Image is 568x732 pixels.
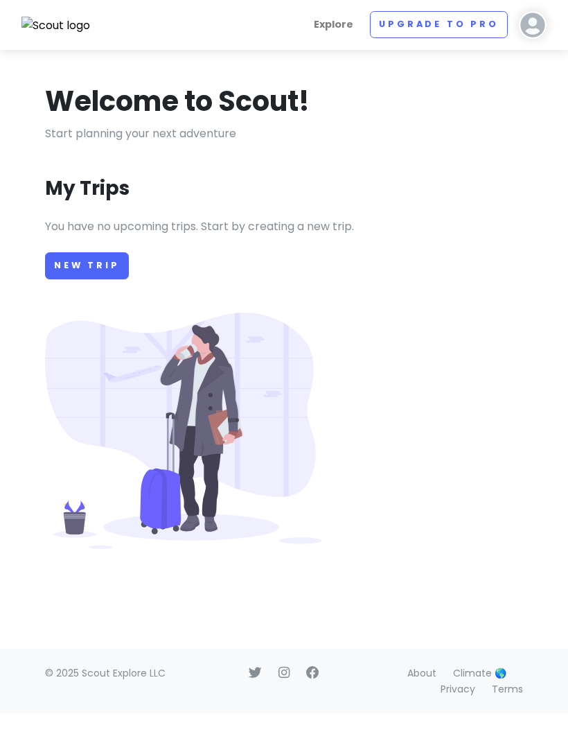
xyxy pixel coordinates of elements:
img: Person with luggage at airport [45,313,322,549]
a: Terms [492,682,523,696]
a: Upgrade to Pro [370,11,508,38]
span: © 2025 Scout Explore LLC [45,666,166,680]
a: New Trip [45,252,129,279]
img: Scout logo [21,17,91,35]
a: About [407,666,436,680]
a: Explore [308,11,359,38]
p: Start planning your next adventure [45,125,523,143]
img: User profile [519,11,547,39]
h3: My Trips [45,176,130,201]
a: Privacy [441,682,475,696]
p: You have no upcoming trips. Start by creating a new trip. [45,218,523,236]
a: Climate 🌎 [453,666,506,680]
h1: Welcome to Scout! [45,83,310,119]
